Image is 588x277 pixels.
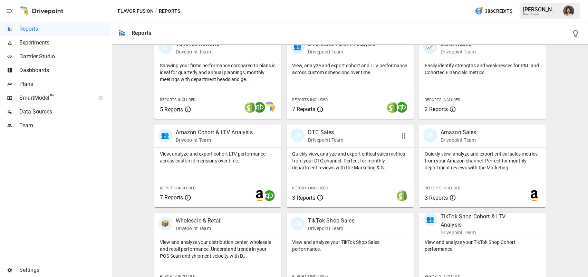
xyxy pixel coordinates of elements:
div: 📈 [423,40,437,54]
p: Drivepoint Team [441,48,476,55]
p: TikTok Shop Sales [308,217,355,225]
span: Dazzler Studio [19,52,110,61]
div: 📦 [158,217,172,230]
p: Drivepoint Team [308,137,343,144]
span: Reports Included [425,186,460,190]
img: shopify [387,102,398,113]
p: Wholesale & Retail [176,217,222,225]
span: Plans [19,80,110,88]
p: Drivepoint Team [308,48,375,55]
p: Drivepoint Team [176,48,219,55]
p: DTC Sales [308,128,343,137]
span: 2 Reports [425,106,448,112]
div: 🛍 [291,128,305,142]
span: Reports Included [160,98,195,102]
p: View, analyze and export cohort and LTV performance across custom dimensions over time. [292,62,408,76]
div: 🛍 [423,128,437,142]
div: 🗓 [158,40,172,54]
div: / [155,7,157,16]
img: quickbooks [396,102,407,113]
div: 👥 [158,128,172,142]
span: Reports Included [160,186,195,190]
div: Flavor Fusion [523,13,559,16]
span: Team [19,121,110,130]
img: shopify [396,190,407,201]
span: Reports Included [292,98,328,102]
p: Drivepoint Team [441,229,522,236]
p: Showing your firm's performance compared to plans is ideal for quarterly and annual plannings, mo... [160,62,276,83]
p: View and analyze your TikTok Shop Sales performance. [292,239,408,253]
p: Quickly view, analyze and export critical sales metrics from your DTC channel. Perfect for monthl... [292,150,408,171]
img: shopify [244,102,256,113]
p: View and analyze your distribution center, wholesale and retail performance. Understand trends in... [160,239,276,259]
span: Data Sources [19,108,110,116]
span: Reports [19,25,110,33]
span: 3 Reports [292,195,315,201]
p: Drivepoint Team [176,225,222,232]
img: Franziska Ibscher [563,6,574,17]
span: Reports Included [425,98,460,102]
p: View and analyze your TikTok Shop Cohort performance. [425,239,541,253]
img: amazon [529,190,540,201]
span: Reports Included [292,186,328,190]
span: SmartModel [19,94,91,102]
p: TikTok Shop Cohort & LTV Analysis [441,212,522,229]
p: Drivepoint Team [441,137,476,144]
span: Dashboards [19,66,110,75]
span: ™ [49,93,54,101]
span: 5 Reports [160,106,183,113]
div: [PERSON_NAME] [523,6,559,13]
img: smart model [264,102,275,113]
p: Amazon Sales [441,128,476,137]
span: 3 Reports [425,195,448,201]
div: 🛍 [291,217,305,230]
div: 👥 [291,40,305,54]
p: Quickly view, analyze and export critical sales metrics from your Amazon channel. Perfect for mon... [425,150,541,171]
span: 7 Reports [292,106,315,112]
span: 7 Reports [160,194,183,201]
img: quickbooks [254,102,265,113]
button: Franziska Ibscher [559,1,578,21]
p: View, analyze and export cohort LTV performance across custom dimensions over time. [160,150,276,164]
span: Experiments [19,39,110,47]
img: quickbooks [264,190,275,201]
div: Reports [132,30,151,36]
button: 386Credits [472,5,515,18]
div: 👥 [423,212,437,226]
span: Settings [19,266,110,274]
span: 386 Credits [485,7,512,16]
button: Flavor Fusion [118,7,154,16]
p: Drivepoint Team [308,225,355,232]
img: amazon [254,190,265,201]
p: Easily identify strengths and weaknesses for P&L and Cohorted Financials metrics. [425,62,541,76]
p: Amazon Cohort & LTV Analysis [176,128,253,137]
p: Drivepoint Team [176,137,253,144]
